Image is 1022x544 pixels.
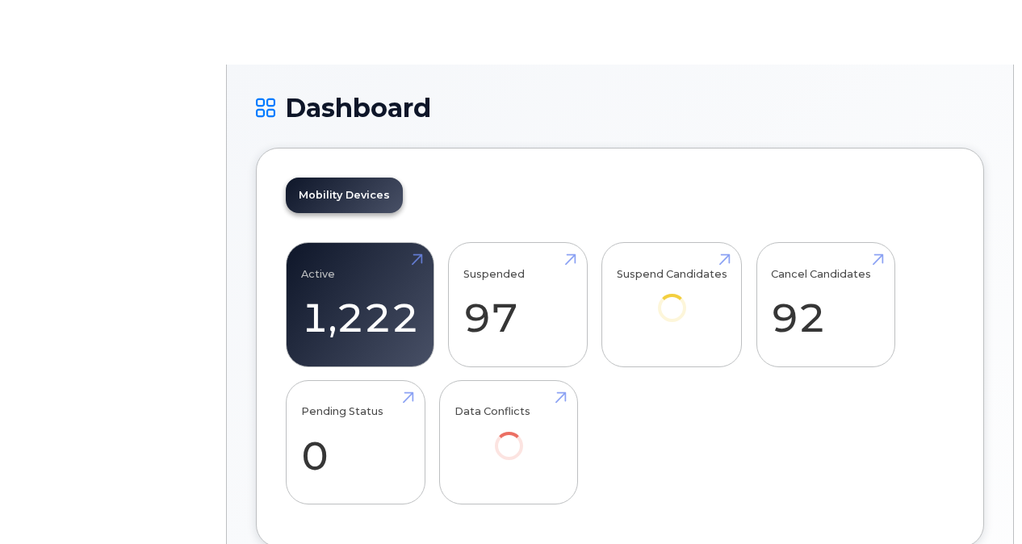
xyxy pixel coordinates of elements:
[301,252,419,358] a: Active 1,222
[463,252,572,358] a: Suspended 97
[771,252,880,358] a: Cancel Candidates 92
[286,178,403,213] a: Mobility Devices
[256,94,984,122] h1: Dashboard
[454,389,563,482] a: Data Conflicts
[617,252,727,345] a: Suspend Candidates
[301,389,410,496] a: Pending Status 0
